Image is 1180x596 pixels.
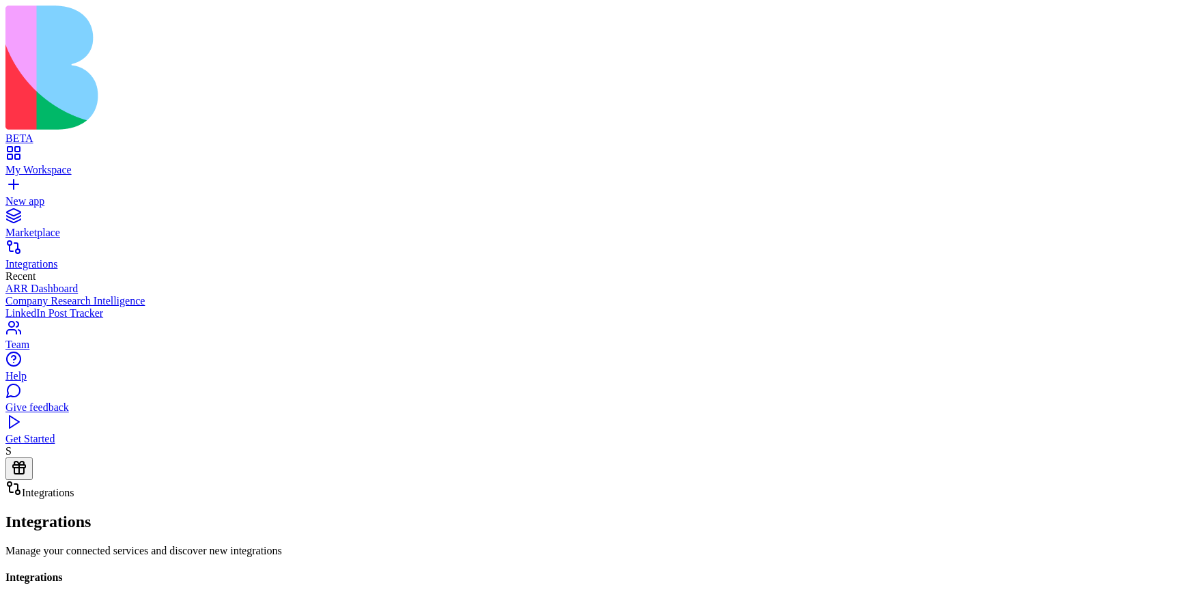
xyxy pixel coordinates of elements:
h2: Integrations [5,513,1175,531]
a: LinkedIn Post Tracker [5,307,1175,320]
a: Give feedback [5,389,1175,414]
h4: Integrations [5,571,1175,584]
a: Help [5,358,1175,382]
div: Integrations [5,258,1175,270]
div: Marketplace [5,227,1175,239]
div: Team [5,339,1175,351]
div: Give feedback [5,401,1175,414]
a: My Workspace [5,152,1175,176]
div: Get Started [5,433,1175,445]
span: Integrations [22,487,74,498]
div: New app [5,195,1175,208]
a: Get Started [5,421,1175,445]
a: ARR Dashboard [5,283,1175,295]
div: My Workspace [5,164,1175,176]
div: Help [5,370,1175,382]
a: New app [5,183,1175,208]
div: BETA [5,132,1175,145]
a: Team [5,326,1175,351]
p: Manage your connected services and discover new integrations [5,545,1175,557]
span: S [5,445,12,457]
a: BETA [5,120,1175,145]
a: Company Research Intelligence [5,295,1175,307]
a: Integrations [5,246,1175,270]
span: Recent [5,270,36,282]
a: Marketplace [5,214,1175,239]
img: logo [5,5,554,130]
